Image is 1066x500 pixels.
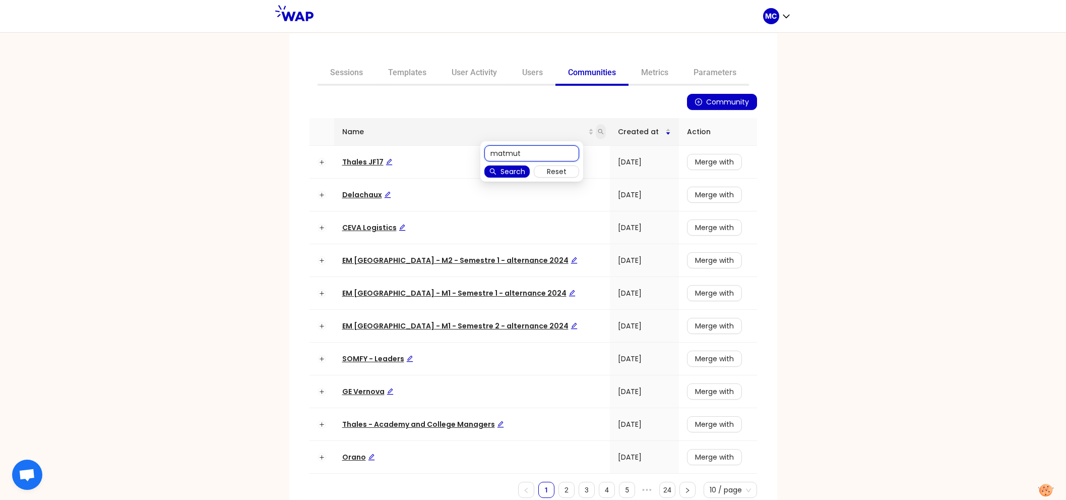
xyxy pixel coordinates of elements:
[610,441,678,474] td: [DATE]
[342,190,391,200] a: DelachauxEdit
[695,386,734,397] span: Merge with
[484,145,579,161] input: Search name
[318,355,326,363] button: Expand row
[497,419,504,430] div: Edit
[387,386,394,397] div: Edit
[318,289,326,297] button: Expand row
[687,94,757,110] button: plus-circleCommunity
[681,62,749,86] a: Parameters
[497,421,504,428] span: edit
[342,157,393,167] a: Thales JF17Edit
[679,482,696,498] button: right
[610,146,678,179] td: [DATE]
[342,452,375,462] span: Orano
[406,353,413,364] div: Edit
[569,290,576,297] span: edit
[547,166,567,177] span: Reset
[368,454,375,461] span: edit
[318,158,326,166] button: Expand row
[599,482,614,497] a: 4
[639,482,655,498] span: •••
[679,118,757,146] th: Action
[610,179,678,211] td: [DATE]
[342,419,504,429] a: Thales - Academy and College ManagersEdit
[342,255,578,265] span: EM [GEOGRAPHIC_DATA] - M2 - Semestre 1 - alternance 2024
[687,416,742,432] button: Merge with
[318,322,326,330] button: Expand row
[687,252,742,268] button: Merge with
[559,482,574,497] a: 2
[659,482,675,498] li: 24
[571,255,578,266] div: Edit
[765,11,777,21] p: MC
[439,62,510,86] a: User Activity
[342,354,413,364] a: SOMFY - LeadersEdit
[518,482,534,498] button: left
[318,224,326,232] button: Expand row
[384,189,391,200] div: Edit
[342,255,578,265] a: EM [GEOGRAPHIC_DATA] - M2 - Semestre 1 - alternance 2024Edit
[695,255,734,266] span: Merge with
[342,190,391,200] span: Delachaux
[342,321,578,331] a: EM [GEOGRAPHIC_DATA] - M1 - Semestre 2 - alternance 2024Edit
[610,408,678,441] td: [DATE]
[342,354,413,364] span: SOMFY - Leaders
[695,156,734,168] span: Merge with
[687,219,742,236] button: Merge with
[619,482,635,498] li: 5
[695,353,734,364] span: Merge with
[569,288,576,299] div: Edit
[510,62,555,86] a: Users
[610,310,678,343] td: [DATE]
[706,96,749,107] span: Community
[704,482,757,498] div: Page Size
[318,420,326,428] button: Expand row
[538,482,554,498] li: 1
[763,8,791,24] button: MC
[629,62,681,86] a: Metrics
[342,452,375,462] a: OranoEdit
[618,126,665,137] span: Created at
[342,288,576,298] a: EM [GEOGRAPHIC_DATA] - M1 - Semestre 1 - alternance 2024Edit
[342,321,578,331] span: EM [GEOGRAPHIC_DATA] - M1 - Semestre 2 - alternance 2024
[489,168,496,176] span: search
[399,222,406,233] div: Edit
[539,482,554,497] a: 1
[687,351,742,367] button: Merge with
[518,482,534,498] li: Previous Page
[610,277,678,310] td: [DATE]
[342,126,589,137] span: Name
[318,191,326,199] button: Expand row
[610,343,678,375] td: [DATE]
[318,453,326,461] button: Expand row
[596,124,606,139] span: search
[386,158,393,165] span: edit
[710,482,751,497] span: 10 / page
[571,322,578,329] span: edit
[375,62,439,86] a: Templates
[687,318,742,334] button: Merge with
[318,62,375,86] a: Sessions
[406,355,413,362] span: edit
[579,482,595,498] li: 3
[386,156,393,168] div: Edit
[523,487,529,493] span: left
[687,449,742,465] button: Merge with
[579,482,594,497] a: 3
[387,388,394,395] span: edit
[399,224,406,231] span: edit
[12,460,42,490] div: Ouvrir le chat
[384,191,391,198] span: edit
[571,257,578,264] span: edit
[598,129,604,135] span: search
[342,419,504,429] span: Thales - Academy and College Managers
[687,383,742,400] button: Merge with
[610,244,678,277] td: [DATE]
[687,285,742,301] button: Merge with
[639,482,655,498] li: Next 5 Pages
[687,154,742,170] button: Merge with
[695,222,734,233] span: Merge with
[599,482,615,498] li: 4
[610,211,678,244] td: [DATE]
[684,487,691,493] span: right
